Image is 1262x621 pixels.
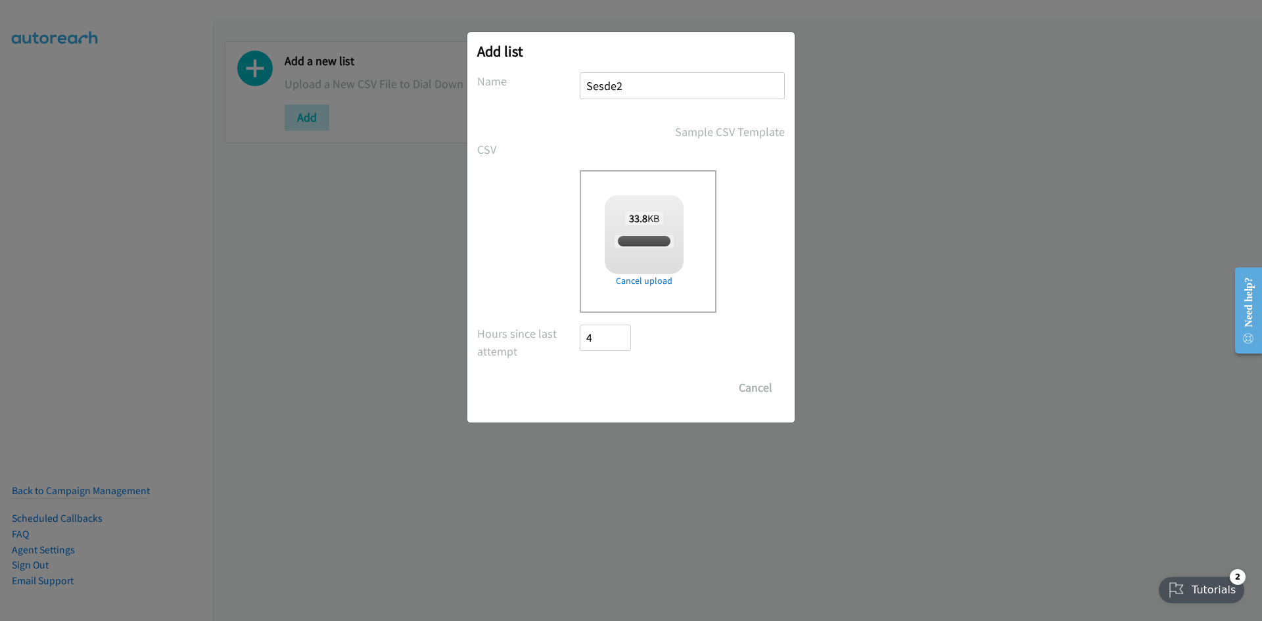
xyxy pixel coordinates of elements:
[629,212,647,225] strong: 33.8
[625,212,664,225] span: KB
[605,274,684,288] a: Cancel upload
[675,123,785,141] a: Sample CSV Template
[726,375,785,401] button: Cancel
[1224,258,1262,363] iframe: Resource Center
[477,141,580,158] label: CSV
[615,235,674,248] span: split_2 (25).csv
[477,42,785,60] h2: Add list
[1151,564,1252,611] iframe: Checklist
[477,72,580,90] label: Name
[477,325,580,360] label: Hours since last attempt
